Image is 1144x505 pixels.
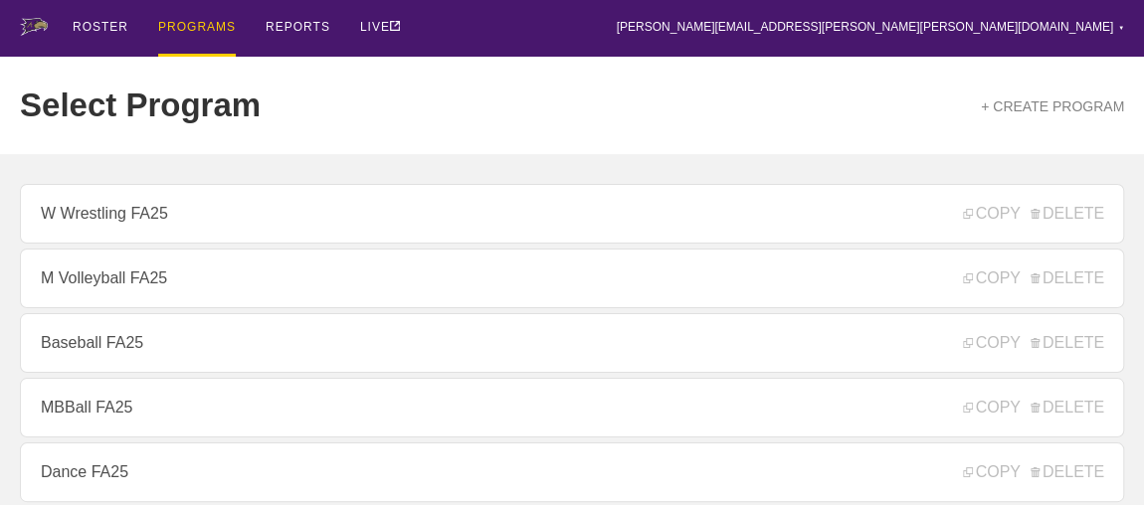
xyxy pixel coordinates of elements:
[786,274,1144,505] iframe: Chat Widget
[981,98,1124,114] a: + CREATE PROGRAM
[20,18,48,36] img: logo
[20,378,1124,437] a: MBBall FA25
[20,313,1124,373] a: Baseball FA25
[1031,205,1104,223] span: DELETE
[963,269,1020,287] span: COPY
[20,249,1124,308] a: M Volleyball FA25
[963,205,1020,223] span: COPY
[1118,22,1124,34] div: ▼
[20,184,1124,244] a: W Wrestling FA25
[1031,269,1104,287] span: DELETE
[20,442,1124,502] a: Dance FA25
